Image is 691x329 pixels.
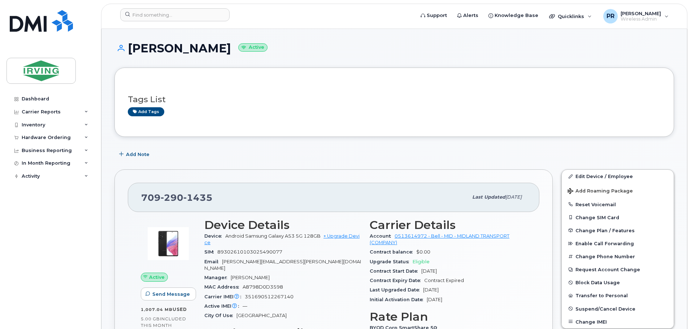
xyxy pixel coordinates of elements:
button: Suspend/Cancel Device [562,302,674,315]
h3: Carrier Details [370,218,526,231]
span: [PERSON_NAME][EMAIL_ADDRESS][PERSON_NAME][DOMAIN_NAME] [204,259,361,271]
button: Request Account Change [562,263,674,276]
h3: Rate Plan [370,310,526,323]
small: Active [238,43,268,52]
span: 1,007.04 MB [141,307,173,312]
span: 1435 [183,192,213,203]
button: Change Phone Number [562,250,674,263]
span: Contract Start Date [370,268,421,274]
span: [DATE] [505,194,522,200]
button: Add Roaming Package [562,183,674,198]
span: Change Plan / Features [575,228,635,233]
button: Reset Voicemail [562,198,674,211]
button: Enable Call Forwarding [562,237,674,250]
span: [GEOGRAPHIC_DATA] [236,313,287,318]
span: Eligible [413,259,430,264]
span: A8798D0D3598 [243,284,283,290]
span: Manager [204,275,231,280]
span: 89302610103025490077 [217,249,282,255]
button: Transfer to Personal [562,289,674,302]
button: Send Message [141,287,196,300]
img: image20231002-3703462-kjv75p.jpeg [147,222,190,265]
button: Add Note [114,148,156,161]
button: Change SIM Card [562,211,674,224]
span: 351690512267140 [245,294,294,299]
a: Edit Device / Employee [562,170,674,183]
span: Add Note [126,151,149,158]
span: MAC Address [204,284,243,290]
span: Add Roaming Package [568,188,633,195]
span: Contract Expired [424,278,464,283]
span: Account [370,233,395,239]
span: $0.00 [416,249,430,255]
span: Enable Call Forwarding [575,241,634,246]
span: Active IMEI [204,303,243,309]
span: [DATE] [423,287,439,293]
span: Active [149,274,165,281]
span: Suspend/Cancel Device [575,306,635,311]
h1: [PERSON_NAME] [114,42,674,55]
span: 709 [141,192,213,203]
span: Initial Activation Date [370,297,427,302]
h3: Device Details [204,218,361,231]
span: included this month [141,316,186,328]
a: 0513614972 - Bell - MID - MIDLAND TRANSPORT (COMPANY) [370,233,509,245]
span: 290 [161,192,183,203]
span: Send Message [152,291,190,298]
span: used [173,307,187,312]
span: Email [204,259,222,264]
span: Contract balance [370,249,416,255]
span: [DATE] [421,268,437,274]
span: Upgrade Status [370,259,413,264]
span: Contract Expiry Date [370,278,424,283]
span: 5.00 GB [141,316,160,321]
span: [PERSON_NAME] [231,275,270,280]
button: Block Data Usage [562,276,674,289]
span: Device [204,233,225,239]
span: SIM [204,249,217,255]
span: Last Upgraded Date [370,287,423,293]
span: City Of Use [204,313,236,318]
span: [DATE] [427,297,442,302]
button: Change Plan / Features [562,224,674,237]
span: Android Samsung Galaxy A53 5G 128GB [225,233,321,239]
span: Last updated [472,194,505,200]
h3: Tags List [128,95,661,104]
span: — [243,303,247,309]
button: Change IMEI [562,315,674,328]
span: Carrier IMEI [204,294,245,299]
a: Add tags [128,107,164,116]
